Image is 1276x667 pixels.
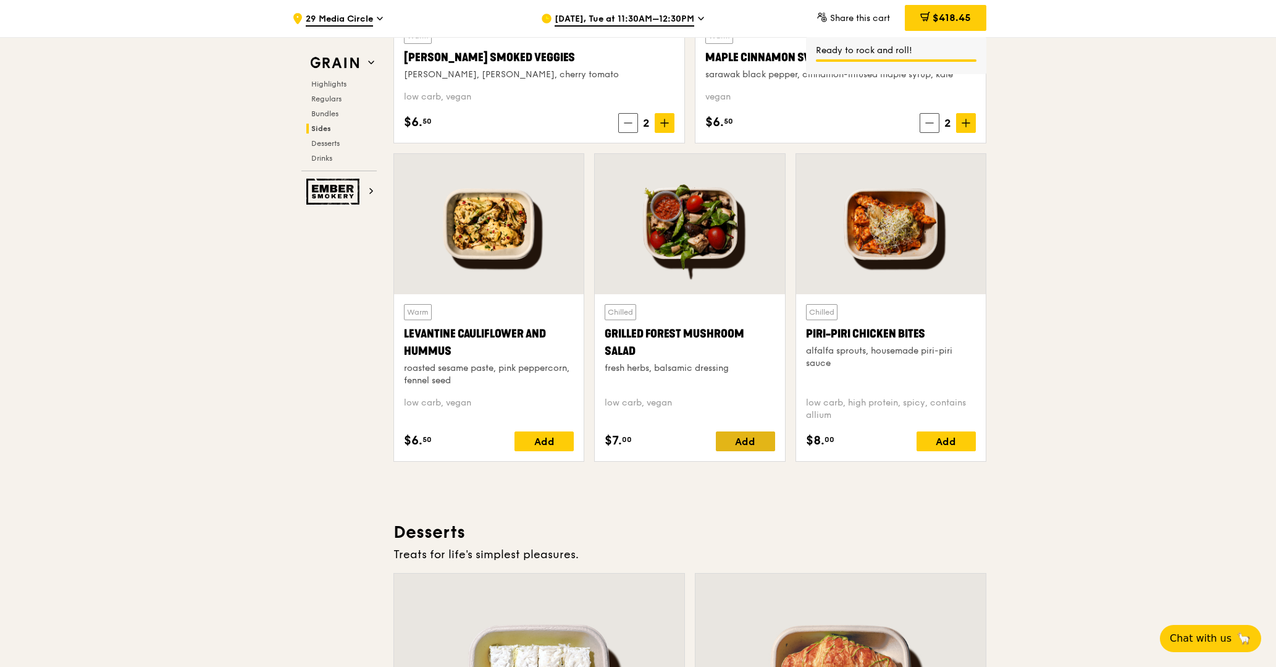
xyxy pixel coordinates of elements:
[311,139,340,148] span: Desserts
[404,91,674,103] div: low carb, vegan
[705,113,724,132] span: $6.
[605,431,622,450] span: $7.
[311,124,331,133] span: Sides
[404,431,422,450] span: $6.
[605,325,774,360] div: Grilled Forest Mushroom Salad
[404,325,574,360] div: Levantine Cauliflower and Hummus
[933,12,971,23] span: $418.45
[311,154,332,163] span: Drinks
[705,69,976,81] div: sarawak black pepper, cinnamon-infused maple syrup, kale
[306,13,373,27] span: 29 Media Circle
[705,49,976,66] div: Maple Cinnamon Sweet Potato
[404,362,574,387] div: roasted sesame paste, pink peppercorn, fennel seed
[605,362,774,375] div: fresh herbs, balsamic dressing
[939,114,956,132] span: 2
[404,113,422,132] span: $6.
[1170,631,1232,646] span: Chat with us
[1236,631,1251,646] span: 🦙
[816,45,976,57] div: Ready to rock and roll!
[830,13,890,23] span: Share this cart
[306,52,363,74] img: Grain web logo
[555,13,694,27] span: [DATE], Tue at 11:30AM–12:30PM
[917,431,976,451] div: Add
[311,80,346,88] span: Highlights
[724,116,733,126] span: 50
[393,521,986,543] h3: Desserts
[422,435,432,444] span: 50
[311,95,342,103] span: Regulars
[404,397,574,422] div: low carb, vegan
[806,345,976,370] div: alfalfa sprouts, housemade piri-piri sauce
[393,546,986,563] div: Treats for life's simplest pleasures.
[806,431,825,450] span: $8.
[638,114,655,132] span: 2
[806,397,976,422] div: low carb, high protein, spicy, contains allium
[825,435,834,444] span: 00
[404,49,674,66] div: [PERSON_NAME] Smoked Veggies
[404,304,432,320] div: Warm
[605,304,636,320] div: Chilled
[605,397,774,422] div: low carb, vegan
[514,431,574,451] div: Add
[716,431,775,451] div: Add
[705,91,976,103] div: vegan
[404,69,674,81] div: [PERSON_NAME], [PERSON_NAME], cherry tomato
[306,179,363,205] img: Ember Smokery web logo
[806,325,976,342] div: Piri-piri Chicken Bites
[311,109,338,118] span: Bundles
[422,116,432,126] span: 50
[806,304,837,320] div: Chilled
[622,435,632,444] span: 00
[1160,625,1261,652] button: Chat with us🦙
